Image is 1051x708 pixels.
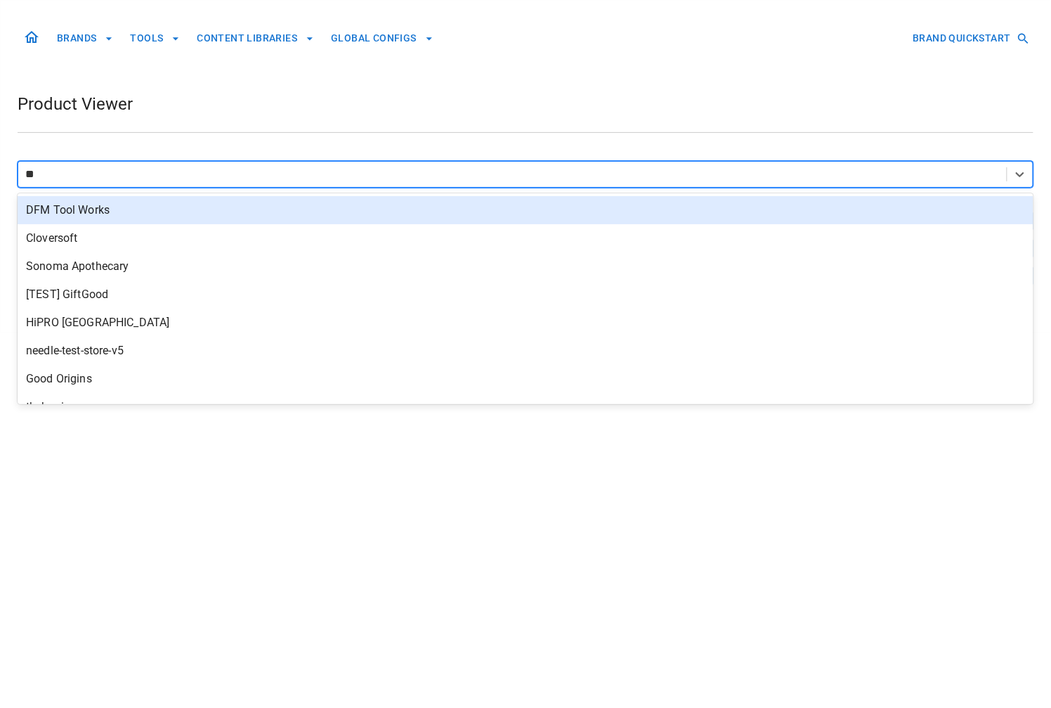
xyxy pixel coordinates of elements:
button: BRANDS [51,25,119,51]
button: GLOBAL CONFIGS [325,25,439,51]
div: Cloversoft [18,224,1033,252]
div: DFM Tool Works [18,196,1033,224]
div: needle-test-store-v5 [18,337,1033,365]
button: TOOLS [124,25,185,51]
button: CONTENT LIBRARIES [191,25,320,51]
h1: Product Viewer [18,93,133,115]
button: BRAND QUICKSTART [908,25,1033,51]
div: HiPRO [GEOGRAPHIC_DATA] [18,309,1033,337]
div: Good Origins [18,365,1033,393]
div: Sonoma Apothecary [18,252,1033,281]
div: [TEST] GiftGood [18,281,1033,309]
div: thebagicon [18,393,1033,421]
